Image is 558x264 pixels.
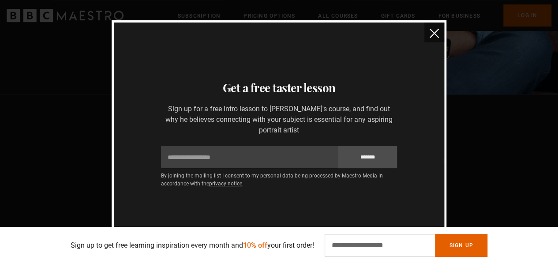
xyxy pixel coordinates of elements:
button: Sign Up [435,234,487,257]
button: close [424,23,444,42]
span: 10% off [243,241,267,249]
p: By joining the mailing list I consent to my personal data being processed by Maestro Media in acc... [161,172,397,188]
p: Sign up to get free learning inspiration every month and your first order! [71,240,314,251]
p: Sign up for a free intro lesson to [PERSON_NAME]'s course, and find out why he believes connectin... [161,104,397,136]
h3: Get a free taster lesson [124,79,434,97]
a: privacy notice [209,181,242,187]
